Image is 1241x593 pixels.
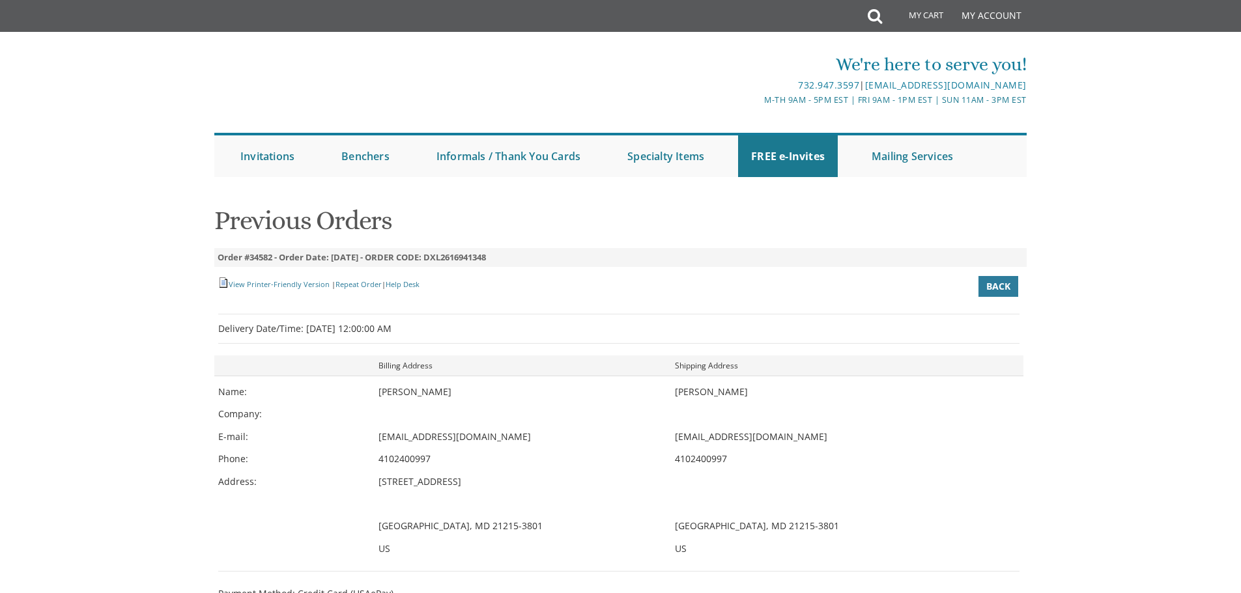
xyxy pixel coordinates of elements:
[675,452,971,466] div: 4102400997
[865,79,1027,91] a: [EMAIL_ADDRESS][DOMAIN_NAME]
[227,135,307,177] a: Invitations
[328,135,403,177] a: Benchers
[675,360,738,371] strong: Shipping Address
[675,519,971,533] div: [GEOGRAPHIC_DATA], MD 21215-3801
[978,276,1018,297] a: Back
[218,385,378,399] div: Name:
[859,135,966,177] a: Mailing Services
[378,385,675,399] div: [PERSON_NAME]
[378,475,675,489] div: [STREET_ADDRESS]
[614,135,717,177] a: Specialty Items
[738,135,838,177] a: FREE e-Invites
[229,279,330,289] a: View Printer-Friendly Version
[218,475,378,489] div: Address:
[486,51,1027,77] div: We're here to serve you!
[218,277,229,288] img: document.gif
[675,385,971,399] div: [PERSON_NAME]
[386,279,420,289] a: Help Desk
[986,280,1010,293] span: Back
[423,135,593,177] a: Informals / Thank You Cards
[486,93,1027,107] div: M-Th 9am - 5pm EST | Fri 9am - 1pm EST | Sun 11am - 3pm EST
[218,322,1020,336] div: Delivery Date/Time: [DATE] 12:00:00 AM
[378,519,675,533] div: [GEOGRAPHIC_DATA], MD 21215-3801
[218,430,378,444] div: E-mail:
[214,248,1027,267] div: Order #34582 - Order Date: [DATE] - ORDER CODE: DXL2616941348
[881,1,952,34] a: My Cart
[378,360,433,371] strong: Billing Address
[378,542,675,556] div: US
[798,79,859,91] a: 732.947.3597
[486,77,1027,93] div: |
[214,206,1027,245] h1: Previous Orders
[675,542,971,556] div: US
[218,274,420,295] div: | |
[335,279,382,289] a: Repeat Order
[378,452,675,466] div: 4102400997
[378,430,675,444] div: [EMAIL_ADDRESS][DOMAIN_NAME]
[218,407,378,421] div: Company:
[675,430,971,444] div: [EMAIL_ADDRESS][DOMAIN_NAME]
[218,452,378,466] div: Phone:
